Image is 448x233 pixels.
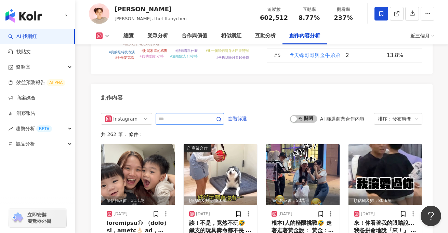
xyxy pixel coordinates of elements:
td: 13.8% [381,49,422,63]
button: 進階篩選 [227,113,247,124]
tspan: #爸爸哄睡只要10分鐘 [216,56,249,59]
div: 總覽 [123,32,134,40]
span: 8.77% [299,14,320,21]
tspan: #我哄睡要1小時 [140,54,164,58]
div: BETA [36,125,52,132]
div: 2 [346,52,381,59]
a: 效益預測報告ALPHA [8,79,65,86]
div: 受眾分析 [147,32,168,40]
div: [DATE] [278,211,292,217]
tspan: #財閥家庭的感覺 [142,49,167,53]
div: 預估觸及數：50萬 [266,196,340,205]
div: # 5 [274,52,284,59]
span: 資源庫 [16,59,30,75]
div: 追蹤數 [260,6,288,13]
span: 進階篩選 [228,113,247,124]
tspan: #真的是特技表演 [109,50,135,54]
div: 預估觸及數：80.6萬 [348,196,422,205]
span: #天蠍哥哥與金牛弟弟 [290,52,340,59]
div: post-image預估觸及數：80.6萬 [348,144,422,205]
span: 趨勢分析 [16,121,52,136]
div: 相似網紅 [221,32,241,40]
img: KOL Avatar [89,3,109,24]
a: 洞察報告 [8,110,36,117]
span: 602,512 [260,14,288,21]
div: post-image預估觸及數：50萬 [266,144,340,205]
a: 找貼文 [8,49,31,55]
td: #天蠍哥哥與金牛弟弟 [284,49,340,63]
div: [DATE] [361,211,375,217]
div: 商業合作 [192,145,208,152]
img: chrome extension [11,213,24,223]
div: Instagram [113,113,135,124]
div: 預估觸及數：48.6萬 [184,196,257,205]
div: [DATE] [196,211,210,217]
div: 創作內容 [101,94,123,101]
a: searchAI 找網紅 [8,33,37,40]
span: 237% [334,14,353,21]
div: [PERSON_NAME] [115,5,187,13]
tspan: #猜猜看跳什麼 [175,49,198,53]
div: 預估觸及數：31.1萬 [101,196,175,205]
div: 共 262 筆 ， 條件： [101,132,422,137]
tspan: #手作麥克風 [115,56,134,59]
img: post-image [101,144,175,205]
div: [DATE] [114,211,128,217]
iframe: Help Scout Beacon - Open [421,206,441,226]
span: 競品分析 [16,136,35,152]
div: 觀看率 [330,6,356,13]
tspan: #跳一個我們滿身大汗腰閃到 [206,49,249,53]
div: 13.8% [387,52,416,59]
div: 互動率 [296,6,322,13]
div: 排序：發布時間 [378,113,412,124]
img: post-image [348,144,422,205]
img: logo [5,9,42,23]
div: 創作內容分析 [289,32,320,40]
div: 互動分析 [255,32,276,40]
button: #天蠍哥哥與金牛弟弟 [289,49,341,62]
tspan: #這頭髮洗了3小時 [170,54,198,58]
img: post-image [184,144,257,205]
a: chrome extension立即安裝 瀏覽器外掛 [9,209,66,227]
div: post-image商業合作預估觸及數：48.6萬 [184,144,257,205]
div: post-image預估觸及數：31.1萬 [101,144,175,205]
div: AI 篩選商業合作內容 [320,116,365,122]
span: [PERSON_NAME], thetiffanychen [115,16,187,21]
img: post-image [266,144,340,205]
div: 近三個月 [410,30,434,41]
div: 合作與價值 [182,32,207,40]
span: rise [8,126,13,131]
a: 商案媒合 [8,95,36,101]
span: 立即安裝 瀏覽器外掛 [27,212,51,224]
